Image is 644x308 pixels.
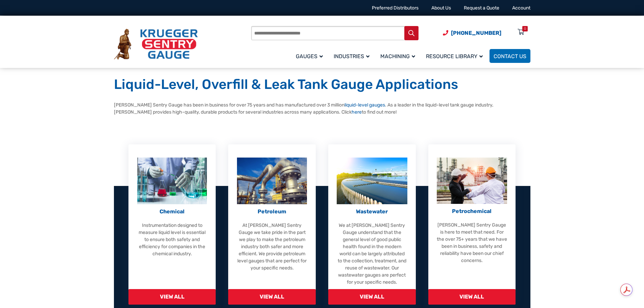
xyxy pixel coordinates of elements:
p: Wastewater [337,208,407,216]
a: Account [512,5,530,11]
a: Petroleum Petroleum At [PERSON_NAME] Sentry Gauge we take pride in the part we play to make the p... [228,144,316,305]
span: Machining [380,53,415,60]
a: Machining [376,48,422,64]
span: Resource Library [426,53,483,60]
p: [PERSON_NAME] Sentry Gauge has been in business for over 75 years and has manufactured over 3 mil... [114,101,530,116]
a: Preferred Distributors [372,5,419,11]
a: Petrochemical Petrochemical [PERSON_NAME] Sentry Gauge is here to meet that need. For the over 75... [428,144,516,305]
p: Petroleum [237,208,307,216]
span: [PHONE_NUMBER] [451,30,501,36]
span: Gauges [296,53,323,60]
a: here [352,109,362,115]
img: Krueger Sentry Gauge [114,29,198,60]
img: Petrochemical [437,158,507,204]
a: Chemical Chemical Instrumentation designed to measure liquid level is essential to ensure both sa... [128,144,216,305]
span: View All [428,289,516,305]
span: View All [328,289,416,305]
a: Gauges [292,48,330,64]
h1: Liquid-Level, Overfill & Leak Tank Gauge Applications [114,76,530,93]
img: Wastewater [337,158,407,204]
span: Industries [334,53,369,60]
span: Contact Us [494,53,526,60]
p: At [PERSON_NAME] Sentry Gauge we take pride in the part we play to make the petroleum industry bo... [237,222,307,271]
a: Phone Number (920) 434-8860 [443,29,501,37]
p: [PERSON_NAME] Sentry Gauge is here to meet that need. For the over 75+ years that we have been in... [437,221,507,264]
p: Instrumentation designed to measure liquid level is essential to ensure both safety and efficienc... [137,222,208,257]
p: Petrochemical [437,207,507,215]
p: We at [PERSON_NAME] Sentry Gauge understand that the general level of good public health found in... [337,222,407,286]
a: Industries [330,48,376,64]
a: Contact Us [490,49,530,63]
a: About Us [431,5,451,11]
img: Petroleum [237,158,307,204]
a: liquid-level gauges [344,102,385,108]
span: View All [128,289,216,305]
a: Wastewater Wastewater We at [PERSON_NAME] Sentry Gauge understand that the general level of good ... [328,144,416,305]
a: Resource Library [422,48,490,64]
a: Request a Quote [464,5,499,11]
img: Chemical [137,158,207,204]
div: 0 [524,26,526,31]
span: View All [228,289,316,305]
p: Chemical [137,208,208,216]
